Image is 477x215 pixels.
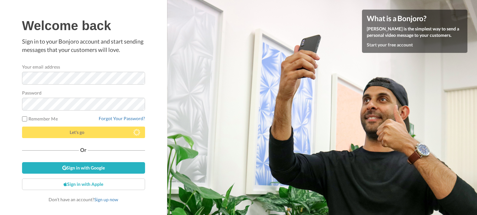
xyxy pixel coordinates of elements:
[367,42,413,47] a: Start your free account
[99,116,145,121] a: Forgot Your Password?
[22,19,145,33] h1: Welcome back
[22,115,58,122] label: Remember Me
[22,162,145,174] a: Sign in with Google
[367,14,463,22] h4: What is a Bonjoro?
[22,178,145,190] a: Sign in with Apple
[22,63,60,70] label: Your email address
[70,129,84,135] span: Let's go
[22,127,145,138] button: Let's go
[22,89,42,96] label: Password
[49,197,118,202] span: Don’t have an account?
[79,148,88,152] span: Or
[94,197,118,202] a: Sign up now
[22,37,145,54] p: Sign in to your Bonjoro account and start sending messages that your customers will love.
[367,26,463,38] p: [PERSON_NAME] is the simplest way to send a personal video message to your customers.
[22,116,27,121] input: Remember Me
